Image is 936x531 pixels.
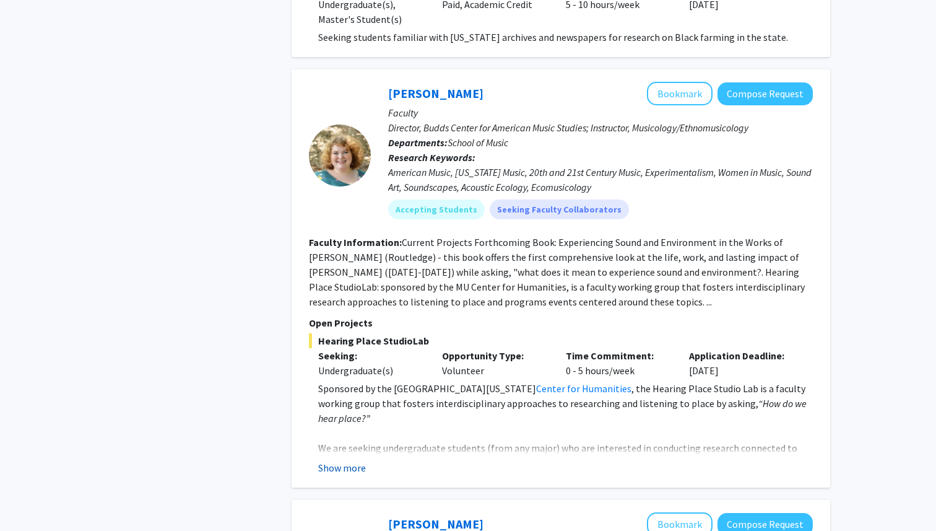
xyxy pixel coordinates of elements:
button: Add Megan Murph to Bookmarks [647,82,713,105]
span: Seeking students familiar with [US_STATE] archives and newspapers for research on Black farming i... [318,31,788,43]
div: American Music, [US_STATE] Music, 20th and 21st Century Music, Experimentalism, Women in Music, S... [388,165,813,195]
p: Director, Budds Center for American Music Studies; Instructor, Musicology/Ethnomusicology [388,120,813,135]
div: Volunteer [433,348,557,378]
b: Research Keywords: [388,151,475,164]
p: Time Commitment: [566,348,671,363]
span: School of Music [448,136,508,149]
p: Seeking: [318,348,423,363]
b: Faculty Information: [309,236,402,248]
mat-chip: Accepting Students [388,200,485,219]
p: Opportunity Type: [442,348,547,363]
p: Open Projects [309,315,813,330]
p: We are seeking undergraduate students (from any major) who are interested in conducting research ... [318,441,813,515]
a: [PERSON_NAME] [388,86,483,101]
div: [DATE] [680,348,804,378]
a: Center for Humanities [536,382,631,395]
iframe: Chat [9,475,53,522]
p: Faculty [388,105,813,120]
span: Hearing Place StudioLab [309,333,813,348]
fg-read-more: Current Projects Forthcoming Book: Experiencing Sound and Environment in the Works of [PERSON_NAM... [309,236,805,308]
button: Show more [318,460,366,475]
div: Undergraduate(s) [318,363,423,378]
button: Compose Request to Megan Murph [717,82,813,105]
div: 0 - 5 hours/week [557,348,680,378]
p: Sponsored by the [GEOGRAPHIC_DATA][US_STATE] , the Hearing Place Studio Lab is a faculty working ... [318,381,813,426]
mat-chip: Seeking Faculty Collaborators [490,200,629,219]
b: Departments: [388,136,448,149]
p: Application Deadline: [689,348,794,363]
